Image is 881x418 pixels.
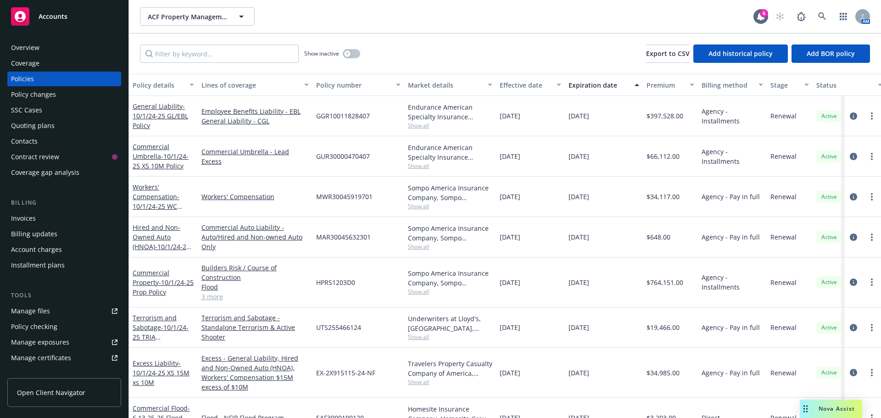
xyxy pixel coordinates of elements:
a: Terrorism and Sabotage - Standalone Terrorism & Active Shooter [201,313,309,342]
span: Active [820,152,838,161]
span: GUR30000470407 [316,151,370,161]
a: Terrorism and Sabotage [133,313,189,361]
span: Open Client Navigator [17,388,85,397]
a: Coverage [7,56,121,71]
a: Commercial Umbrella [133,142,189,170]
a: Flood [201,282,309,292]
span: Renewal [770,278,797,287]
span: Renewal [770,368,797,378]
div: Manage claims [11,366,57,381]
a: General Liability [133,102,188,130]
span: [DATE] [500,232,520,242]
span: Show all [408,288,492,295]
span: $66,112.00 [647,151,680,161]
span: - 10/1/24-25 XS 15M xs 10M [133,359,190,387]
span: Agency - Installments [702,147,763,166]
span: Show inactive [304,50,339,57]
div: Policy details [133,80,184,90]
button: Add BOR policy [792,45,870,63]
button: Lines of coverage [198,74,312,96]
button: Stage [767,74,813,96]
a: more [866,191,877,202]
span: - 10/1/24-25 HNOA Policy [133,242,191,261]
a: Workers' Compensation [201,192,309,201]
a: circleInformation [848,151,859,162]
a: more [866,232,877,243]
a: General Liability - CGL [201,116,309,126]
div: Contacts [11,134,38,149]
div: Invoices [11,211,36,226]
a: Excess Liability [133,359,190,387]
span: Active [820,112,838,120]
span: [DATE] [500,278,520,287]
span: GGR10011828407 [316,111,370,121]
a: Contract review [7,150,121,164]
span: Agency - Pay in full [702,323,760,332]
div: Tools [7,291,121,300]
div: Manage exposures [11,335,69,350]
span: [DATE] [500,323,520,332]
button: Billing method [698,74,767,96]
span: Agency - Installments [702,273,763,292]
span: Agency - Pay in full [702,192,760,201]
div: Policy checking [11,319,57,334]
a: Contacts [7,134,121,149]
a: Report a Bug [792,7,810,26]
a: Workers' Compensation [133,183,179,220]
span: UTS255466124 [316,323,361,332]
div: 6 [760,9,768,17]
span: [DATE] [569,232,589,242]
a: Commercial Auto Liability - Auto/Hired and Non-owned Auto Only [201,223,309,251]
div: Status [816,80,872,90]
button: Premium [643,74,698,96]
div: Expiration date [569,80,629,90]
div: Lines of coverage [201,80,299,90]
button: ACF Property Management, Inc. [140,7,255,26]
button: Policy details [129,74,198,96]
span: Active [820,278,838,286]
a: circleInformation [848,232,859,243]
span: Show all [408,243,492,251]
a: Start snowing [771,7,789,26]
a: Commercial Umbrella - Lead Excess [201,147,309,166]
div: SSC Cases [11,103,42,117]
span: MAR30045632301 [316,232,371,242]
a: SSC Cases [7,103,121,117]
span: Show all [408,333,492,341]
span: Show all [408,202,492,210]
a: 3 more [201,292,309,301]
a: Hired and Non-Owned Auto (HNOA) [133,223,190,261]
span: EX-2X915115-24-NF [316,368,375,378]
span: Active [820,233,838,241]
span: - 10/1/24-25 Prop Policy [133,278,194,296]
a: Account charges [7,242,121,257]
span: Nova Assist [819,405,855,412]
div: Policy number [316,80,390,90]
button: Market details [404,74,496,96]
a: more [866,151,877,162]
span: $34,985.00 [647,368,680,378]
button: Expiration date [565,74,643,96]
a: circleInformation [848,277,859,288]
div: Billing [7,198,121,207]
span: Renewal [770,323,797,332]
div: Billing updates [11,227,57,241]
a: circleInformation [848,111,859,122]
span: Agency - Pay in full [702,232,760,242]
div: Coverage gap analysis [11,165,79,180]
div: Account charges [11,242,62,257]
div: Manage files [11,304,50,318]
span: - 10/1/24-25 GL/EBL Policy [133,102,188,130]
span: Active [820,368,838,377]
span: $648.00 [647,232,670,242]
a: Switch app [834,7,853,26]
span: $19,466.00 [647,323,680,332]
span: $397,528.00 [647,111,683,121]
div: Sompo America Insurance Company, Sompo International [408,268,492,288]
span: Renewal [770,111,797,121]
a: Excess - General Liability, Hired and Non-Owned Auto (HNOA), Workers' Compensation $15M excess of... [201,353,309,392]
span: Accounts [39,13,67,20]
a: circleInformation [848,322,859,333]
span: [DATE] [500,151,520,161]
a: Search [813,7,831,26]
